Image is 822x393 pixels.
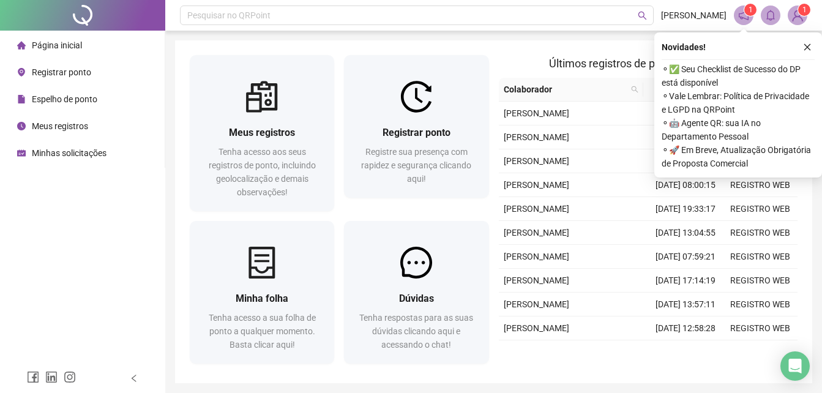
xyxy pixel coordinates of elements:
span: Novidades ! [662,40,706,54]
td: REGISTRO WEB [723,197,798,221]
span: Espelho de ponto [32,94,97,104]
span: Registrar ponto [383,127,450,138]
td: REGISTRO WEB [723,293,798,316]
span: Meus registros [32,121,88,131]
span: environment [17,68,26,77]
span: [PERSON_NAME] [504,228,569,238]
td: [DATE] 19:33:17 [648,197,723,221]
span: ⚬ Vale Lembrar: Política de Privacidade e LGPD na QRPoint [662,89,815,116]
span: Minha folha [236,293,288,304]
td: REGISTRO WEB [723,316,798,340]
span: facebook [27,371,39,383]
td: [DATE] 12:58:28 [648,316,723,340]
td: [DATE] 08:00:15 [648,173,723,197]
span: Tenha acesso a sua folha de ponto a qualquer momento. Basta clicar aqui! [209,313,316,350]
span: Últimos registros de ponto sincronizados [549,57,747,70]
sup: Atualize o seu contato no menu Meus Dados [798,4,810,16]
sup: 1 [744,4,757,16]
td: [DATE] 18:06:32 [648,102,723,125]
td: REGISTRO WEB [723,269,798,293]
span: [PERSON_NAME] [661,9,727,22]
span: [PERSON_NAME] [504,275,569,285]
span: bell [765,10,776,21]
span: left [130,374,138,383]
a: Minha folhaTenha acesso a sua folha de ponto a qualquer momento. Basta clicar aqui! [190,221,334,364]
span: [PERSON_NAME] [504,180,569,190]
span: schedule [17,149,26,157]
span: [PERSON_NAME] [504,132,569,142]
span: Minhas solicitações [32,148,106,158]
td: [DATE] 07:51:51 [648,340,723,364]
td: REGISTRO WEB [723,221,798,245]
span: [PERSON_NAME] [504,323,569,333]
td: [DATE] 12:55:52 [648,149,723,173]
span: Dúvidas [399,293,434,304]
td: REGISTRO WEB [723,340,798,364]
span: search [629,80,641,99]
th: Data/Hora [643,78,716,102]
span: instagram [64,371,76,383]
span: [PERSON_NAME] [504,204,569,214]
span: ⚬ 🤖 Agente QR: sua IA no Departamento Pessoal [662,116,815,143]
div: Open Intercom Messenger [780,351,810,381]
span: Data/Hora [648,83,701,96]
span: linkedin [45,371,58,383]
span: file [17,95,26,103]
span: 1 [802,6,807,14]
span: [PERSON_NAME] [504,108,569,118]
span: Registre sua presença com rapidez e segurança clicando aqui! [361,147,471,184]
td: [DATE] 13:04:55 [648,221,723,245]
span: search [631,86,638,93]
span: clock-circle [17,122,26,130]
img: 89417 [788,6,807,24]
span: [PERSON_NAME] [504,156,569,166]
span: ⚬ ✅ Seu Checklist de Sucesso do DP está disponível [662,62,815,89]
span: 1 [749,6,753,14]
span: Meus registros [229,127,295,138]
span: close [803,43,812,51]
span: ⚬ 🚀 Em Breve, Atualização Obrigatória de Proposta Comercial [662,143,815,170]
span: search [638,11,647,20]
a: Registrar pontoRegistre sua presença com rapidez e segurança clicando aqui! [344,55,488,198]
span: [PERSON_NAME] [504,299,569,309]
td: [DATE] 17:14:19 [648,269,723,293]
span: home [17,41,26,50]
td: REGISTRO WEB [723,173,798,197]
span: Colaborador [504,83,627,96]
td: [DATE] 07:59:21 [648,245,723,269]
td: [DATE] 14:00:47 [648,125,723,149]
span: Registrar ponto [32,67,91,77]
span: [PERSON_NAME] [504,252,569,261]
a: Meus registrosTenha acesso aos seus registros de ponto, incluindo geolocalização e demais observa... [190,55,334,211]
span: Página inicial [32,40,82,50]
span: Tenha acesso aos seus registros de ponto, incluindo geolocalização e demais observações! [209,147,316,197]
span: notification [738,10,749,21]
td: REGISTRO WEB [723,245,798,269]
span: Tenha respostas para as suas dúvidas clicando aqui e acessando o chat! [359,313,473,350]
td: [DATE] 13:57:11 [648,293,723,316]
a: DúvidasTenha respostas para as suas dúvidas clicando aqui e acessando o chat! [344,221,488,364]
